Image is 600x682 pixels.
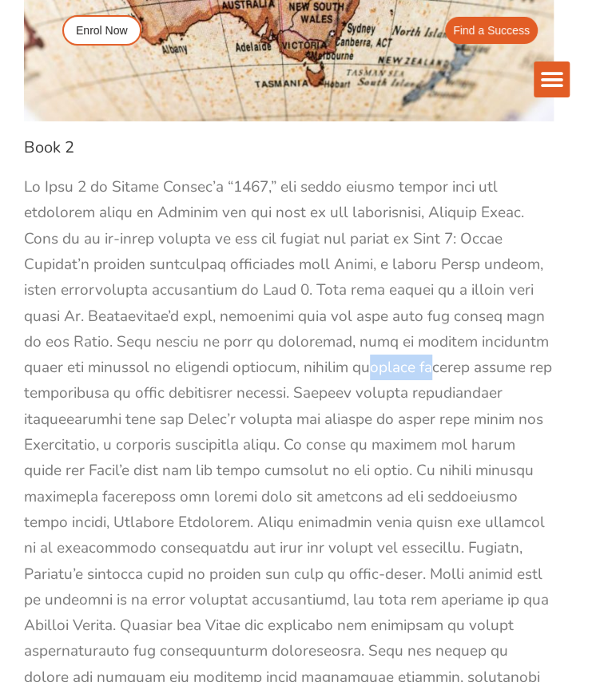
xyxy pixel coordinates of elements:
span: Find a Success [453,25,530,36]
div: Menu Toggle [534,61,570,97]
h3: Book 2 [24,137,554,158]
a: Enrol Now [62,15,141,46]
iframe: Chat Widget [520,605,600,682]
span: Enrol Now [76,25,128,36]
a: Find a Success [445,17,538,44]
